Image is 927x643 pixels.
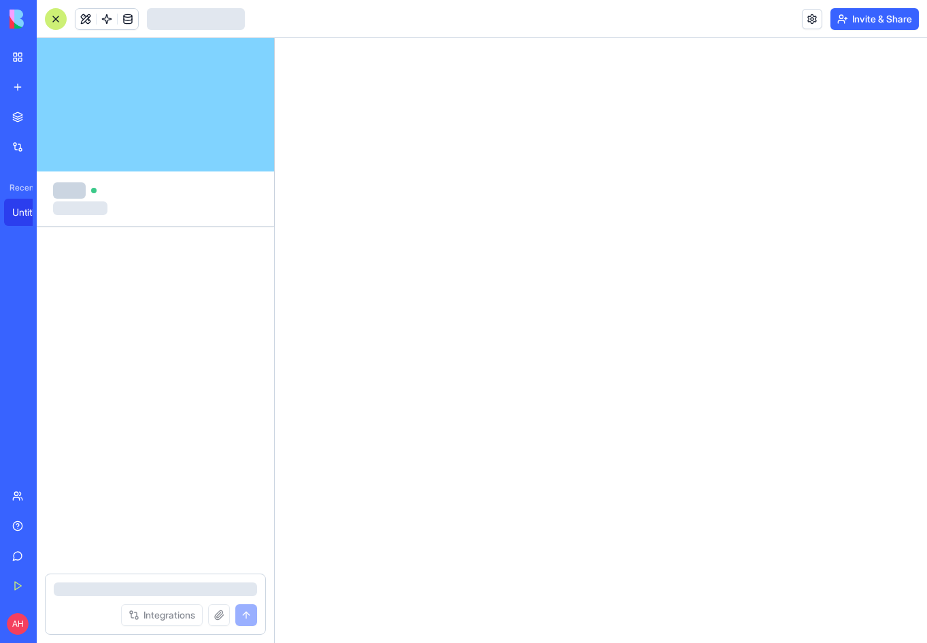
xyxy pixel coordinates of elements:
button: Invite & Share [830,8,919,30]
span: AH [7,613,29,635]
span: Recent [4,182,33,193]
img: logo [10,10,94,29]
div: Untitled App [12,205,50,219]
a: Untitled App [4,199,58,226]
